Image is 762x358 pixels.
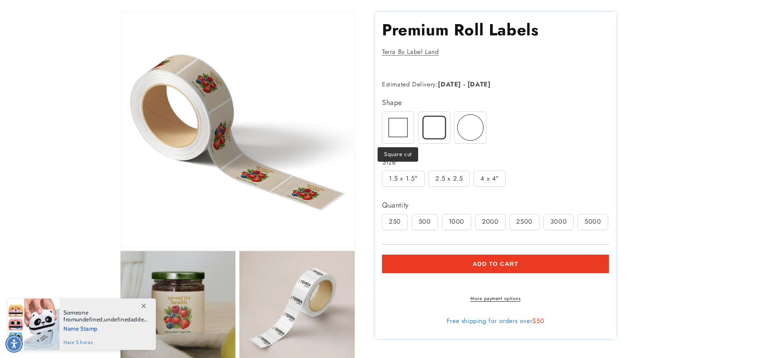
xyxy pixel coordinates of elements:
div: 3000 [543,214,574,230]
strong: [DATE] [438,79,461,88]
img: Round corner cut [419,111,450,143]
a: Terra By Label Land [382,47,439,56]
a: More payment options [382,295,609,302]
div: 2500 [509,214,539,230]
p: Estimated Delivery: [382,78,583,90]
div: 5000 [578,214,608,230]
div: 2000 [475,214,505,230]
span: Someone from , added this product to their cart. [63,309,147,323]
span: undefined [104,316,131,323]
div: 4 x 4" [474,171,506,187]
div: 250 [382,214,408,230]
h1: Premium Roll Labels [382,19,609,40]
div: Accessibility Menu [5,335,23,353]
div: 1000 [442,214,471,230]
strong: [DATE] [468,79,491,88]
div: Free shipping for orders over [382,317,609,325]
span: 50 [536,316,544,325]
div: 1.5 x 1.5" [382,171,425,187]
div: 500 [412,214,438,230]
img: Square cut [382,111,414,143]
span: undefined [76,316,102,323]
div: Shape [382,96,609,109]
span: $ [532,316,536,325]
button: Add to cart [382,254,609,273]
div: 2.5 x 2.5 [429,171,470,187]
div: Size [382,155,609,168]
img: Circle [455,111,486,143]
span: Add to cart [472,260,518,267]
div: Quantity [382,199,609,212]
span: Name Stamp [63,323,147,333]
span: hace 5 horas [63,339,147,346]
strong: - [464,79,466,88]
